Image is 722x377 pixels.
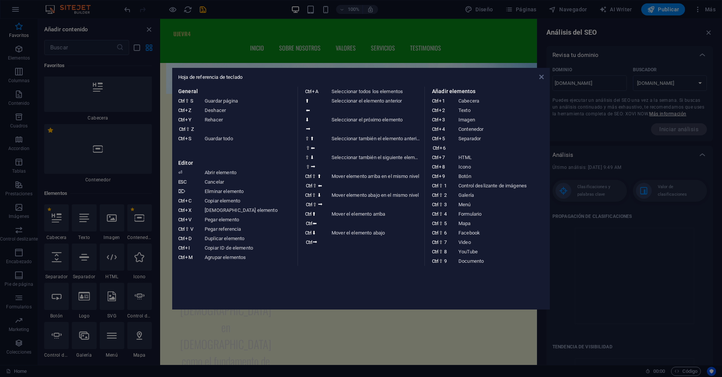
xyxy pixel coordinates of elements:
[318,183,322,188] i: ⬅
[178,98,184,104] i: Ctrl
[433,145,439,151] i: Ctrl
[305,117,309,123] i: ⬇
[432,249,438,254] i: Ctrl
[312,192,316,198] i: ⇧
[311,145,315,151] i: ⬅
[432,117,438,123] i: Ctrl
[305,173,311,179] i: Ctrl
[306,202,312,207] i: Ctrl
[178,107,184,113] i: Ctrl
[310,136,314,141] i: ⬆
[178,236,184,241] i: Ctrl
[185,136,191,141] i: S
[178,226,184,232] i: Ctrl
[318,202,323,207] i: ⮕
[432,192,438,198] i: Ctrl
[185,198,191,204] i: C
[458,106,548,115] dd: Texto
[458,200,548,209] dd: Menú
[332,115,421,134] dd: Seleccionar el próximo elemento
[178,245,184,251] i: Ctrl
[305,192,311,198] i: Ctrl
[458,115,548,124] dd: Imagen
[190,98,193,104] i: S
[306,126,311,132] i: ⮕
[432,126,438,132] i: Ctrl
[432,230,438,236] i: Ctrl
[185,226,189,232] i: ⇧
[432,202,438,207] i: Ctrl
[444,249,446,254] i: 8
[205,168,294,177] dd: Abrir elemento
[458,181,548,190] dd: Control deslizante de imágenes
[439,221,443,226] i: ⇧
[178,188,185,194] i: ⌦
[332,190,421,209] dd: Mover elemento abajo en el mismo nivel
[205,115,294,134] dd: Rehacer
[439,173,444,179] i: 9
[444,221,446,226] i: 5
[439,126,444,132] i: 4
[458,153,548,162] dd: HTML
[444,192,446,198] i: 2
[312,211,316,217] i: ⬆
[440,145,445,151] i: 6
[185,117,191,123] i: Y
[305,89,311,94] i: Ctrl
[458,247,548,256] dd: YouTube
[439,192,443,198] i: ⇧
[432,107,438,113] i: Ctrl
[444,183,446,188] i: 1
[458,134,548,153] dd: Separador
[432,87,544,96] h3: Añadir elementos
[439,107,444,113] i: 2
[313,239,318,245] i: ⮕
[439,117,444,123] i: 3
[178,207,184,213] i: Ctrl
[439,239,443,245] i: ⇧
[439,164,444,170] i: 8
[185,236,191,241] i: D
[185,207,191,213] i: X
[205,224,294,234] dd: Pegar referencia
[458,96,548,106] dd: Cabecera
[305,136,309,141] i: ⇧
[439,155,444,160] i: 7
[305,98,309,104] i: ⬆
[432,98,438,104] i: Ctrl
[439,249,443,254] i: ⇧
[332,228,421,247] dd: Mover el elemento abajo
[432,173,438,179] i: Ctrl
[205,177,294,187] dd: Cancelar
[444,230,446,236] i: 6
[205,205,294,215] dd: [DEMOGRAPHIC_DATA] elemento
[458,219,548,228] dd: Mapa
[205,134,294,143] dd: Guardar todo
[185,254,192,260] i: M
[178,158,290,168] h3: Editor
[306,239,312,245] i: Ctrl
[178,170,182,175] i: ⏎
[313,183,317,188] i: ⇧
[305,155,309,160] i: ⇧
[313,202,317,207] i: ⇧
[313,221,317,226] i: ⬅
[439,136,444,141] i: 5
[205,243,294,253] dd: Copiar ID de elemento
[439,202,443,207] i: ⇧
[205,196,294,205] dd: Copiar elemento
[306,107,310,113] i: ⬅
[178,74,242,80] span: Hoja de referencia de teclado
[439,230,443,236] i: ⇧
[306,183,312,188] i: Ctrl
[306,221,312,226] i: Ctrl
[190,226,193,232] i: V
[310,155,314,160] i: ⬇
[432,183,438,188] i: Ctrl
[458,209,548,219] dd: Formulario
[178,87,290,96] h3: General
[306,145,310,151] i: ⇧
[432,258,438,264] i: Ctrl
[178,217,184,222] i: Ctrl
[444,202,446,207] i: 3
